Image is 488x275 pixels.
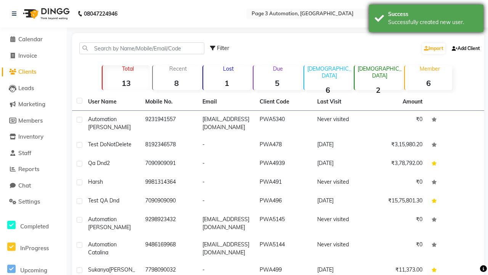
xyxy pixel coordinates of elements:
span: Test QA Dnd [88,197,119,204]
td: [DATE] [313,192,370,211]
span: InProgress [20,244,49,252]
td: PWA478 [255,136,312,155]
p: Member [408,65,452,72]
span: Upcoming [20,267,47,274]
p: Recent [156,65,200,72]
td: 9486169968 [141,236,198,261]
td: ₹3,15,980.20 [370,136,427,155]
span: Automation Catalina [88,241,117,256]
td: Never visited [313,236,370,261]
a: Chat [2,181,65,190]
input: Search by Name/Mobile/Email/Code [79,42,204,54]
span: Leads [18,84,34,92]
strong: 1 [203,78,250,88]
p: Total [106,65,150,72]
span: Harsh [88,178,103,185]
strong: 6 [405,78,452,88]
td: [EMAIL_ADDRESS][DOMAIN_NAME] [198,211,255,236]
td: PWA5340 [255,111,312,136]
span: Settings [18,198,40,205]
span: Members [18,117,43,124]
td: 9231941557 [141,111,198,136]
span: Inventory [18,133,43,140]
a: Import [422,43,445,54]
span: Reports [18,165,39,173]
a: Inventory [2,133,65,141]
th: Amount [398,93,427,110]
b: 08047224946 [84,3,117,24]
td: PWA4939 [255,155,312,173]
strong: 13 [103,78,150,88]
th: Client Code [255,93,312,111]
div: Success [388,10,478,18]
td: - [198,173,255,192]
span: Test DoNotDelete [88,141,132,148]
span: Sukanya [88,266,109,273]
span: Automation [PERSON_NAME] [88,116,131,131]
p: [DEMOGRAPHIC_DATA] [358,65,402,79]
th: Email [198,93,255,111]
td: ₹0 [370,173,427,192]
p: Due [255,65,301,72]
img: logo [19,3,72,24]
td: [DATE] [313,155,370,173]
td: ₹15,75,801.30 [370,192,427,211]
span: Filter [217,45,229,52]
td: ₹0 [370,111,427,136]
td: Never visited [313,211,370,236]
strong: 5 [254,78,301,88]
td: PWA491 [255,173,312,192]
td: - [198,155,255,173]
td: 7090909090 [141,192,198,211]
span: Calendar [18,36,43,43]
td: [EMAIL_ADDRESS][DOMAIN_NAME] [198,236,255,261]
div: Successfully created new user. [388,18,478,26]
td: PWA5145 [255,211,312,236]
td: 8192346578 [141,136,198,155]
a: Members [2,116,65,125]
th: Mobile No. [141,93,198,111]
a: Leads [2,84,65,93]
th: User Name [83,93,141,111]
td: Never visited [313,173,370,192]
td: ₹0 [370,211,427,236]
td: PWA5144 [255,236,312,261]
td: 7090909091 [141,155,198,173]
a: Add Client [450,43,482,54]
td: PWA496 [255,192,312,211]
span: Qa Dnd2 [88,160,110,167]
strong: 6 [304,85,352,95]
p: [DEMOGRAPHIC_DATA] [307,65,352,79]
span: Marketing [18,100,45,108]
span: Automation [PERSON_NAME] [88,216,131,231]
span: Staff [18,149,31,157]
td: [DATE] [313,136,370,155]
span: Clients [18,68,36,75]
td: 9298923432 [141,211,198,236]
span: Chat [18,182,31,189]
p: Lost [206,65,250,72]
strong: 8 [153,78,200,88]
td: Never visited [313,111,370,136]
strong: 2 [355,85,402,95]
a: Staff [2,149,65,158]
th: Last Visit [313,93,370,111]
td: 9981314364 [141,173,198,192]
td: ₹3,78,792.00 [370,155,427,173]
a: Invoice [2,52,65,60]
td: [EMAIL_ADDRESS][DOMAIN_NAME] [198,111,255,136]
td: - [198,192,255,211]
td: ₹0 [370,236,427,261]
td: - [198,136,255,155]
a: Clients [2,68,65,76]
span: Invoice [18,52,37,59]
a: Calendar [2,35,65,44]
a: Settings [2,197,65,206]
span: Completed [20,223,49,230]
a: Reports [2,165,65,174]
a: Marketing [2,100,65,109]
